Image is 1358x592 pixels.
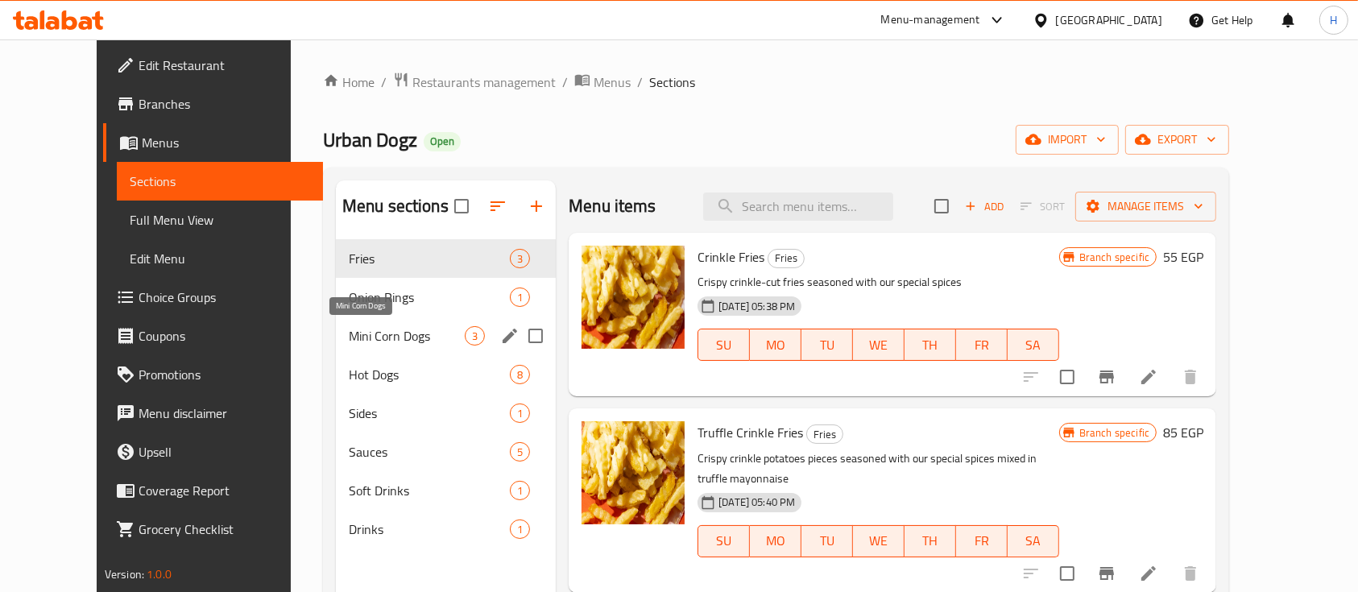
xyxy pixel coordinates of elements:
button: SA [1008,329,1059,361]
span: Urban Dogz [323,122,417,158]
div: items [510,520,530,539]
a: Branches [103,85,324,123]
div: Sides1 [336,394,556,433]
a: Full Menu View [117,201,324,239]
div: Menu-management [881,10,980,30]
span: Coupons [139,326,311,346]
span: WE [859,333,898,357]
h6: 85 EGP [1163,421,1203,444]
div: Mini Corn Dogs3edit [336,317,556,355]
span: Coverage Report [139,481,311,500]
span: 5 [511,445,529,460]
div: items [510,442,530,462]
button: SU [698,525,750,557]
span: Select section first [1010,194,1075,219]
span: Fries [349,249,510,268]
div: items [510,404,530,423]
button: SU [698,329,750,361]
a: Home [323,72,375,92]
p: Crispy crinkle potatoes pieces seasoned with our special spices mixed in truffle mayonnaise [698,449,1059,489]
span: Sauces [349,442,510,462]
li: / [562,72,568,92]
span: Choice Groups [139,288,311,307]
a: Edit menu item [1139,367,1158,387]
span: import [1029,130,1106,150]
span: TU [808,333,847,357]
span: Menus [594,72,631,92]
span: TH [911,529,950,553]
a: Edit menu item [1139,564,1158,583]
span: Crinkle Fries [698,245,764,269]
button: TU [801,525,853,557]
a: Edit Menu [117,239,324,278]
span: 8 [511,367,529,383]
button: WE [853,329,905,361]
a: Coupons [103,317,324,355]
button: Branch-specific-item [1087,358,1126,396]
div: Drinks1 [336,510,556,549]
div: Sauces5 [336,433,556,471]
button: Add section [517,187,556,226]
span: FR [963,529,1001,553]
div: Fries3 [336,239,556,278]
span: H [1330,11,1337,29]
span: WE [859,529,898,553]
span: Add item [958,194,1010,219]
span: 1 [511,522,529,537]
span: Manage items [1088,197,1203,217]
span: 1 [511,290,529,305]
span: Truffle Crinkle Fries [698,420,803,445]
span: Version: [105,564,144,585]
span: MO [756,529,795,553]
button: edit [498,324,522,348]
span: Sections [130,172,311,191]
button: SA [1008,525,1059,557]
span: Fries [768,249,804,267]
a: Promotions [103,355,324,394]
span: SU [705,529,743,553]
button: TH [905,329,956,361]
span: 3 [466,329,484,344]
span: FR [963,333,1001,357]
span: Sections [649,72,695,92]
span: 1 [511,406,529,421]
a: Coverage Report [103,471,324,510]
span: Select section [925,189,958,223]
span: Onion Rings [349,288,510,307]
button: TH [905,525,956,557]
span: Branch specific [1073,425,1156,441]
span: Restaurants management [412,72,556,92]
span: [DATE] 05:40 PM [712,495,801,510]
span: Soft Drinks [349,481,510,500]
nav: breadcrumb [323,72,1229,93]
img: Crinkle Fries [582,246,685,349]
div: Fries [768,249,805,268]
span: TH [911,333,950,357]
span: Sort sections [478,187,517,226]
span: Menus [142,133,311,152]
span: Grocery Checklist [139,520,311,539]
div: items [510,481,530,500]
h2: Menu items [569,194,656,218]
div: Hot Dogs [349,365,510,384]
img: Truffle Crinkle Fries [582,421,685,524]
a: Choice Groups [103,278,324,317]
button: delete [1171,358,1210,396]
div: Sides [349,404,510,423]
a: Edit Restaurant [103,46,324,85]
button: Manage items [1075,192,1216,221]
div: Open [424,132,461,151]
span: TU [808,529,847,553]
span: [DATE] 05:38 PM [712,299,801,314]
p: Crispy crinkle-cut fries seasoned with our special spices [698,272,1059,292]
span: Menu disclaimer [139,404,311,423]
span: Full Menu View [130,210,311,230]
span: Select to update [1050,557,1084,590]
span: Open [424,135,461,148]
span: MO [756,333,795,357]
button: WE [853,525,905,557]
span: Promotions [139,365,311,384]
button: FR [956,329,1008,361]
